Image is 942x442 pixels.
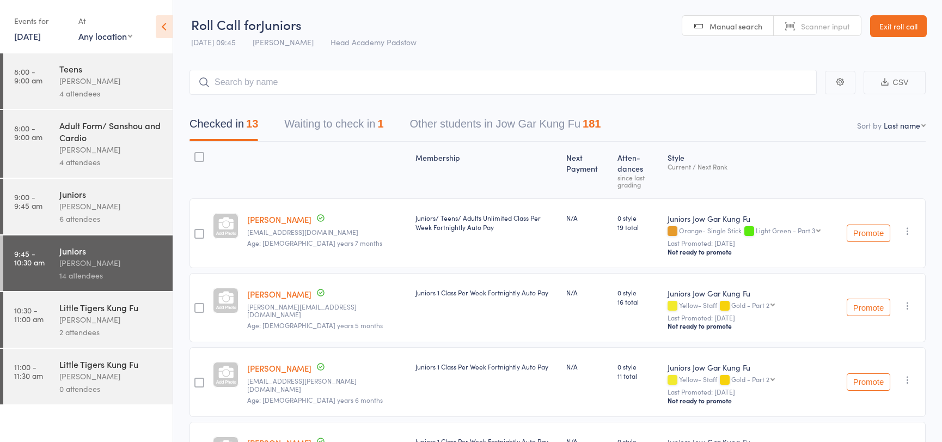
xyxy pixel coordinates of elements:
div: 181 [583,118,601,130]
div: Juniors Jow Gar Kung Fu [668,213,838,224]
div: since last grading [617,174,659,188]
span: Manual search [709,21,762,32]
div: N/A [566,288,609,297]
div: N/A [566,213,609,222]
div: Next Payment [562,147,613,193]
time: 8:00 - 9:00 am [14,124,42,141]
span: 0 style [617,362,659,371]
div: N/A [566,362,609,371]
div: 6 attendees [59,213,163,225]
div: [PERSON_NAME] [59,143,163,156]
a: [DATE] [14,30,41,42]
time: 8:00 - 9:00 am [14,67,42,84]
div: [PERSON_NAME] [59,313,163,326]
div: Little Tigers Kung Fu [59,301,163,313]
time: 11:00 - 11:30 am [14,362,43,380]
button: Promote [847,373,890,391]
div: Juniors/ Teens/ Adults Unlimited Class Per Week Fortnightly Auto Pay [415,213,558,232]
a: Exit roll call [870,15,927,37]
div: Any location [78,30,132,42]
time: 10:30 - 11:00 am [14,306,44,323]
div: Yellow- Staff [668,301,838,311]
a: [PERSON_NAME] [247,288,311,300]
div: 0 attendees [59,383,163,395]
a: 8:00 -9:00 amTeens[PERSON_NAME]4 attendees [3,53,173,109]
button: Other students in Jow Gar Kung Fu181 [410,112,601,141]
div: 4 attendees [59,156,163,168]
div: Style [663,147,842,193]
div: Not ready to promote [668,247,838,256]
small: vicky.danieletto@gmail.com [247,303,407,319]
span: Scanner input [801,21,850,32]
small: maranselmo0123@gmail.com [247,228,407,236]
span: Roll Call for [191,15,261,33]
button: Waiting to check in1 [284,112,383,141]
div: Gold - Part 2 [731,376,769,383]
a: 9:00 -9:45 amJuniors[PERSON_NAME]6 attendees [3,179,173,234]
div: Events for [14,12,68,30]
div: Juniors [59,245,163,257]
div: 2 attendees [59,326,163,338]
div: Membership [411,147,562,193]
button: CSV [864,71,926,94]
div: Adult Form/ Sanshou and Cardio [59,119,163,143]
div: Orange- Single Stick [668,227,838,236]
div: Teens [59,63,163,75]
div: 13 [246,118,258,130]
span: 16 total [617,297,659,306]
time: 9:45 - 10:30 am [14,249,45,267]
div: Juniors 1 Class Per Week Fortnightly Auto Pay [415,362,558,371]
div: Atten­dances [613,147,664,193]
span: Head Academy Padstow [331,37,417,47]
span: 19 total [617,222,659,232]
button: Promote [847,299,890,316]
span: Age: [DEMOGRAPHIC_DATA] years 7 months [247,238,382,247]
span: [PERSON_NAME] [253,37,314,47]
div: Little Tigers Kung Fu [59,358,163,370]
time: 9:00 - 9:45 am [14,192,42,210]
button: Promote [847,225,890,242]
div: [PERSON_NAME] [59,75,163,87]
a: 10:30 -11:00 amLittle Tigers Kung Fu[PERSON_NAME]2 attendees [3,292,173,348]
span: Age: [DEMOGRAPHIC_DATA] years 5 months [247,320,383,330]
div: 4 attendees [59,87,163,100]
span: [DATE] 09:45 [191,37,236,47]
button: Checked in13 [189,112,258,141]
span: 0 style [617,288,659,297]
div: Juniors 1 Class Per Week Fortnightly Auto Pay [415,288,558,297]
small: isa.haedrich@gmail.com [247,377,407,393]
div: Juniors [59,188,163,200]
a: 11:00 -11:30 amLittle Tigers Kung Fu[PERSON_NAME]0 attendees [3,349,173,404]
small: Last Promoted: [DATE] [668,388,838,396]
span: Juniors [261,15,302,33]
span: 0 style [617,213,659,222]
div: At [78,12,132,30]
a: 9:45 -10:30 amJuniors[PERSON_NAME]14 attendees [3,235,173,291]
input: Search by name [189,70,817,95]
div: Yellow- Staff [668,376,838,385]
small: Last Promoted: [DATE] [668,314,838,322]
div: Juniors Jow Gar Kung Fu [668,362,838,373]
span: Age: [DEMOGRAPHIC_DATA] years 6 months [247,395,383,404]
div: [PERSON_NAME] [59,257,163,269]
div: Not ready to promote [668,322,838,330]
div: Last name [884,120,920,131]
div: Juniors Jow Gar Kung Fu [668,288,838,299]
div: 14 attendees [59,269,163,282]
a: 8:00 -9:00 amAdult Form/ Sanshou and Cardio[PERSON_NAME]4 attendees [3,110,173,178]
div: Current / Next Rank [668,163,838,170]
span: 11 total [617,371,659,380]
div: Light Green - Part 3 [756,227,815,234]
label: Sort by [857,120,882,131]
a: [PERSON_NAME] [247,214,311,225]
div: 1 [377,118,383,130]
div: [PERSON_NAME] [59,370,163,383]
div: [PERSON_NAME] [59,200,163,213]
div: Gold - Part 2 [731,301,769,308]
div: Not ready to promote [668,396,838,405]
a: [PERSON_NAME] [247,362,311,374]
small: Last Promoted: [DATE] [668,239,838,247]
